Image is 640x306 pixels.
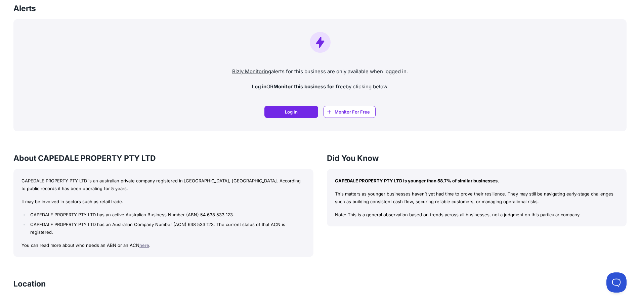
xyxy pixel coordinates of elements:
[335,211,619,219] p: Note: This is a general observation based on trends across all businesses, not a judgment on this...
[13,278,46,289] h3: Location
[335,190,619,206] p: This matters as younger businesses haven’t yet had time to prove their resilience. They may still...
[335,177,619,185] p: CAPEDALE PROPERTY PTY LTD is younger than 58.7% of similar businesses.
[22,198,305,206] p: It may be involved in sectors such as retail trade.
[13,3,36,14] h3: Alerts
[29,221,305,236] li: CAPEDALE PROPERTY PTY LTD has an Australian Company Number (ACN) 638 533 123. The current status ...
[29,211,305,219] li: CAPEDALE PROPERTY PTY LTD has an active Australian Business Number (ABN) 54 638 533 123.
[22,177,305,192] p: CAPEDALE PROPERTY PTY LTD is an australian private company registered in [GEOGRAPHIC_DATA], [GEOG...
[22,242,305,249] p: You can read more about who needs an ABN or an ACN .
[285,108,298,115] span: Log In
[606,272,627,293] iframe: Toggle Customer Support
[232,68,271,75] a: Bizly Monitoring
[252,83,266,90] strong: Log in
[19,83,621,91] p: OR by clicking below.
[324,106,376,118] a: Monitor For Free
[327,153,627,164] h3: Did You Know
[273,83,346,90] strong: Monitor this business for free
[13,153,313,164] h3: About CAPEDALE PROPERTY PTY LTD
[264,106,318,118] a: Log In
[139,243,149,248] a: here
[335,108,370,115] span: Monitor For Free
[19,68,621,76] p: alerts for this business are only available when logged in.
